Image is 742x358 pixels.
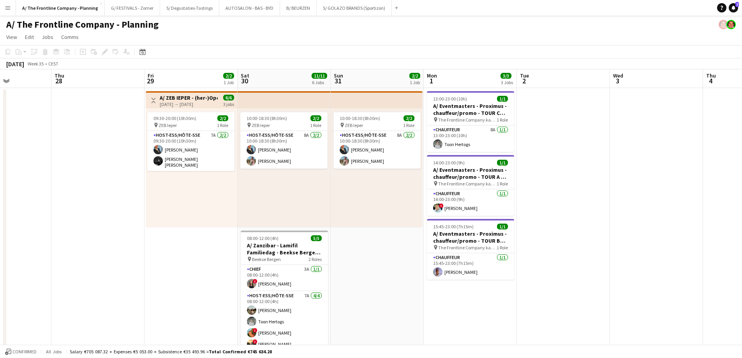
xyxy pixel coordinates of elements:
div: CEST [48,61,58,67]
span: Total Confirmed €745 634.28 [209,349,272,354]
a: Edit [22,32,37,42]
span: View [6,34,17,41]
span: All jobs [44,349,63,354]
button: G/ FESTIVALS - Zomer [105,0,160,16]
div: [DATE] [6,60,24,68]
span: Confirmed [12,349,37,354]
h1: A/ The Frontline Company - Planning [6,19,159,30]
button: Confirmed [4,347,38,356]
button: S/ GOLAZO BRANDS (Sportizon) [317,0,392,16]
a: View [3,32,20,42]
div: Salary €705 087.32 + Expenses €5 053.00 + Subsistence €35 493.96 = [70,349,272,354]
span: 7 [735,2,739,7]
button: A/ The Frontline Company - Planning [16,0,105,16]
span: Edit [25,34,34,41]
button: B/ BEURZEN [280,0,317,16]
app-user-avatar: Peter Desart [726,20,736,29]
span: Jobs [42,34,53,41]
a: Comms [58,32,82,42]
a: 7 [729,3,738,12]
span: Comms [61,34,79,41]
button: AUTOSALON - BAS - BYD [219,0,280,16]
a: Jobs [39,32,56,42]
app-user-avatar: Peter Desart [719,20,728,29]
button: S/ Degustaties-Tastings [160,0,219,16]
